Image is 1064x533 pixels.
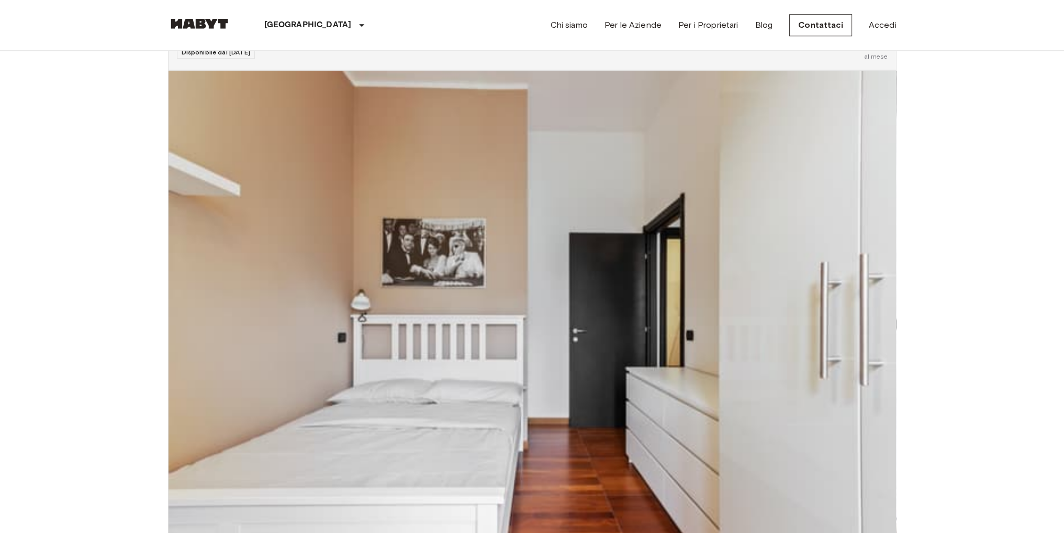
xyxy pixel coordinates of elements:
a: Accedi [869,19,897,31]
span: al mese [864,52,887,61]
a: Chi siamo [550,19,587,31]
a: Per i Proprietari [678,19,738,31]
p: [GEOGRAPHIC_DATA] [264,19,352,31]
span: Disponibile dal [DATE] [182,48,250,56]
a: Contattaci [789,14,852,36]
a: Blog [755,19,772,31]
img: Habyt [168,18,231,29]
a: Per le Aziende [604,19,662,31]
span: 530 € [859,42,888,52]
